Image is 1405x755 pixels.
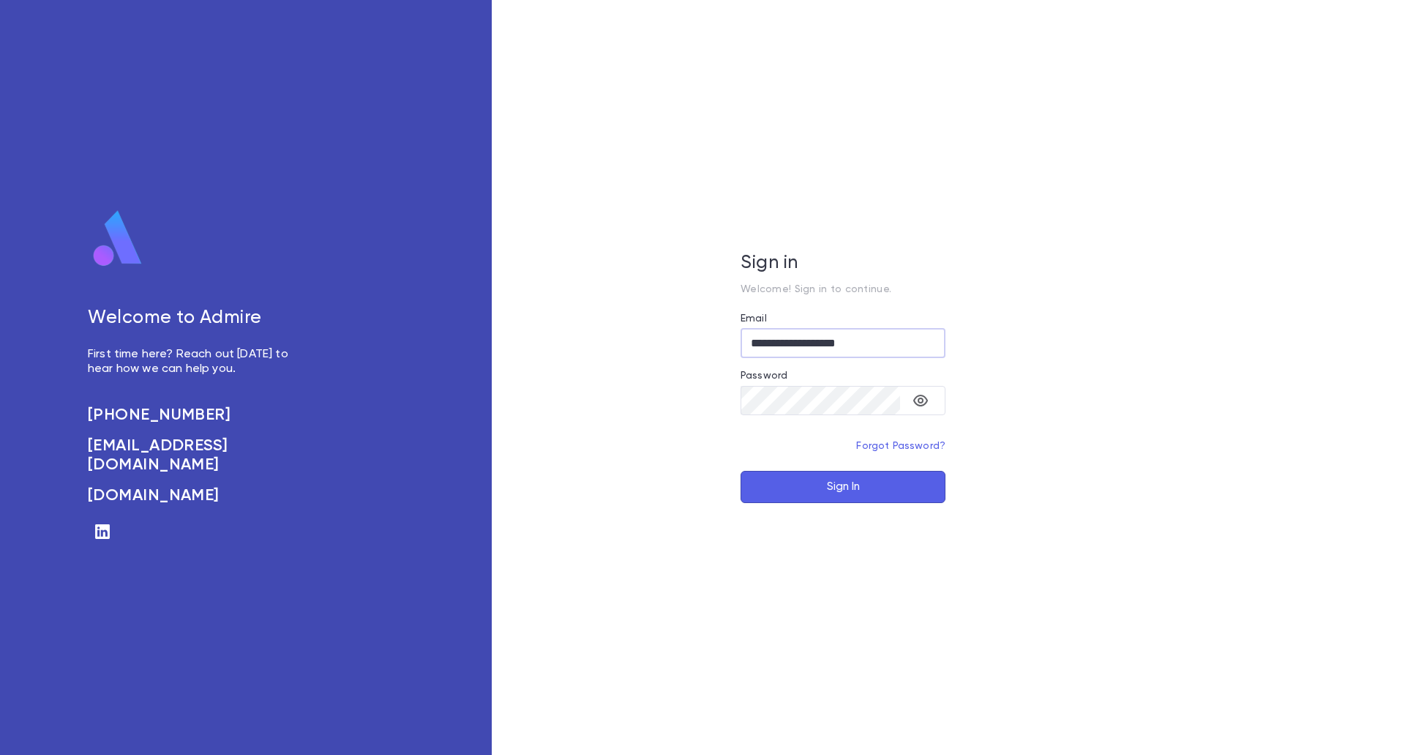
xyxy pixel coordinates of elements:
p: Welcome! Sign in to continue. [741,283,945,295]
label: Password [741,370,787,382]
a: Forgot Password? [856,441,945,451]
a: [EMAIL_ADDRESS][DOMAIN_NAME] [88,436,304,475]
button: toggle password visibility [906,386,935,415]
h5: Welcome to Admire [88,308,304,330]
a: [PHONE_NUMBER] [88,406,304,425]
h5: Sign in [741,253,945,275]
img: logo [88,209,148,268]
a: [DOMAIN_NAME] [88,486,304,505]
button: Sign In [741,471,945,503]
p: First time here? Reach out [DATE] to hear how we can help you. [88,347,304,376]
label: Email [741,313,767,324]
